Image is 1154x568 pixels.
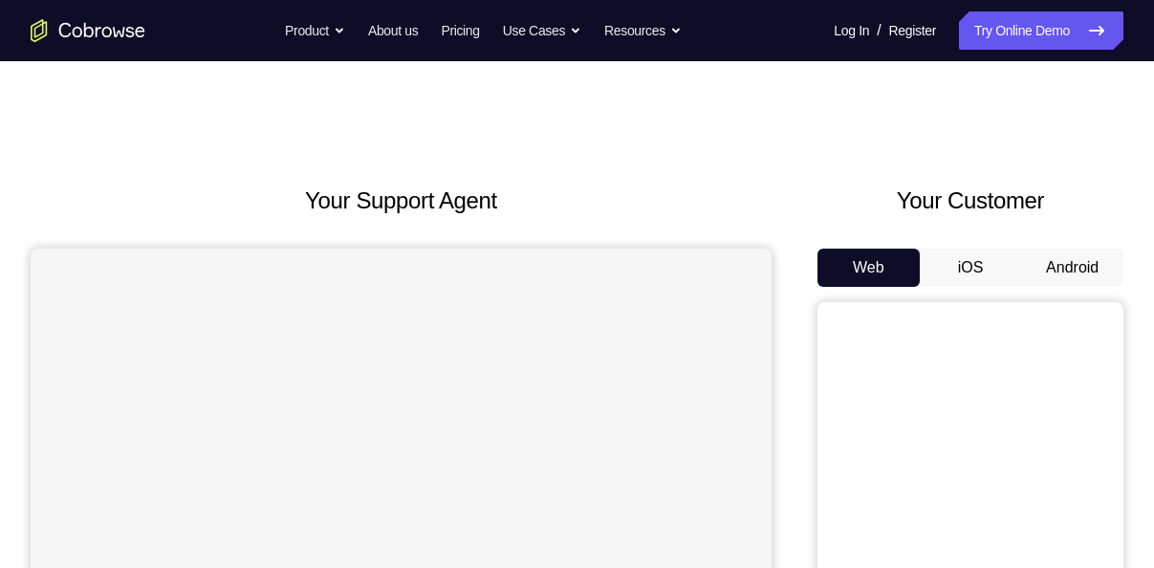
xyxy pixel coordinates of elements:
button: Web [817,249,920,287]
h2: Your Customer [817,184,1123,218]
a: About us [368,11,418,50]
button: Android [1021,249,1123,287]
button: iOS [920,249,1022,287]
a: Go to the home page [31,19,145,42]
button: Resources [604,11,682,50]
span: / [877,19,881,42]
h2: Your Support Agent [31,184,772,218]
button: Product [285,11,345,50]
button: Use Cases [503,11,581,50]
a: Pricing [441,11,479,50]
a: Try Online Demo [959,11,1123,50]
a: Register [889,11,936,50]
a: Log In [834,11,869,50]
